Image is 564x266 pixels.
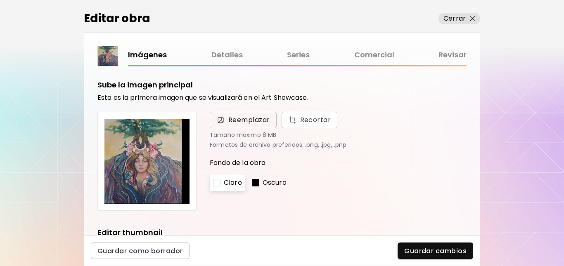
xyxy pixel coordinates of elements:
[210,132,467,138] p: Tamaño máximo 8 MB
[91,242,190,259] button: Guardar como borrador
[354,49,394,61] a: Comercial
[398,242,473,259] button: Guardar cambios
[287,49,310,61] a: Series
[97,80,193,90] h5: Sube la imagen principal
[224,178,242,188] p: Claro
[211,49,243,61] a: Detalles
[263,178,287,188] p: Oscuro
[97,247,183,255] span: Guardar como borrador
[438,49,467,61] a: Revisar
[404,247,467,255] span: Guardar cambios
[228,115,270,125] span: Reemplazar
[210,158,467,168] p: Fondo de la obra
[97,94,467,102] h6: Esta es la primera imagen que se visualizará en el Art Showcase.
[98,46,118,66] img: thumbnail
[282,112,338,128] button: Reemplazar
[210,112,277,128] span: Reemplazar
[97,227,163,238] h5: Editar thumbnail
[288,115,331,125] span: Recortar
[210,141,467,148] p: Formatos de archivo preferidos: .png, .jpg, .pnp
